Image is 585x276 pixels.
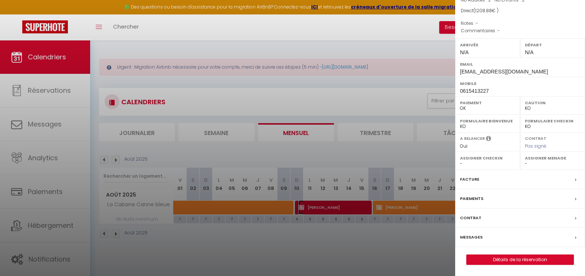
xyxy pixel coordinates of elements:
[525,99,580,106] label: Caution
[460,117,515,125] label: Formulaire Bienvenue
[460,69,548,75] span: [EMAIL_ADDRESS][DOMAIN_NAME]
[476,20,478,26] span: -
[525,49,533,55] span: N/A
[460,49,469,55] span: N/A
[460,195,483,203] label: Paiements
[486,135,491,144] i: Sélectionner OUI si vous souhaiter envoyer les séquences de messages post-checkout
[460,88,489,94] span: 0615413227
[461,7,579,14] div: Direct
[460,214,482,222] label: Contrat
[525,117,580,125] label: Formulaire Checkin
[6,3,28,25] button: Ouvrir le widget de chat LiveChat
[461,20,579,27] p: Notes :
[460,135,485,142] label: A relancer
[473,7,499,14] span: ( € )
[460,233,483,241] label: Messages
[497,27,500,34] span: -
[525,135,546,140] label: Contrat
[475,7,492,14] span: 1208.88
[460,99,515,106] label: Paiement
[460,41,515,49] label: Arrivée
[461,27,579,34] p: Commentaires :
[467,255,574,264] a: Détails de la réservation
[460,80,580,87] label: Mobile
[525,41,580,49] label: Départ
[525,154,580,162] label: Assigner Menage
[460,60,580,68] label: Email
[460,154,515,162] label: Assigner Checkin
[460,175,479,183] label: Facture
[525,143,546,149] span: Pas signé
